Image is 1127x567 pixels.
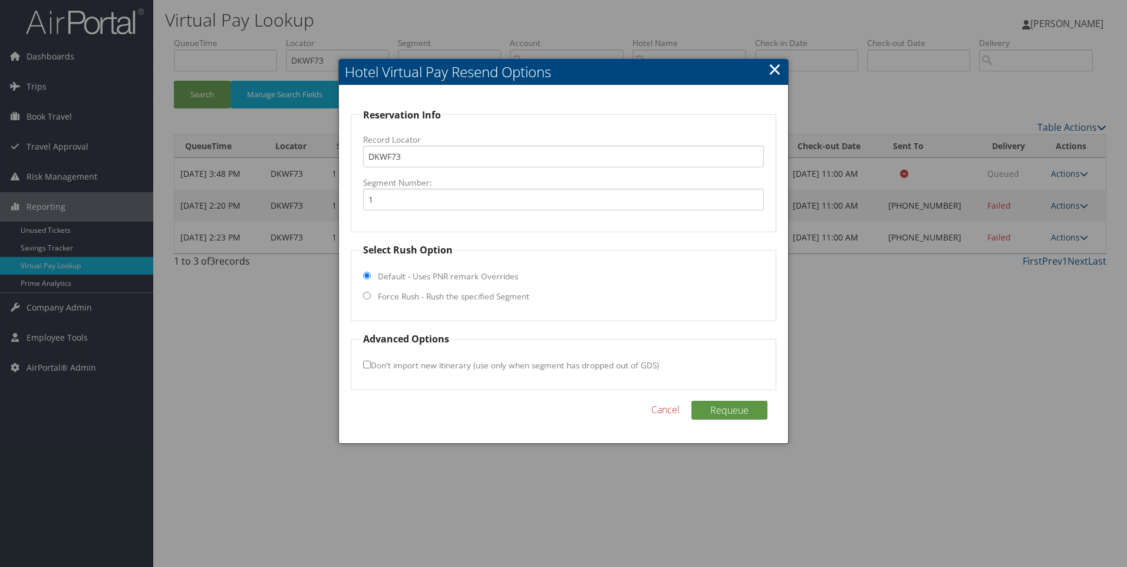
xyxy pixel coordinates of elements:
a: Cancel [651,403,680,417]
label: Default - Uses PNR remark Overrides [378,271,518,282]
legend: Reservation Info [361,108,443,122]
legend: Select Rush Option [361,243,454,257]
label: Record Locator [363,134,764,146]
label: Segment Number: [363,177,764,189]
button: Requeue [691,401,767,420]
a: Close [768,57,782,81]
input: Don't import new itinerary (use only when segment has dropped out of GDS) [363,361,371,368]
h2: Hotel Virtual Pay Resend Options [339,59,789,85]
label: Force Rush - Rush the specified Segment [378,291,529,302]
label: Don't import new itinerary (use only when segment has dropped out of GDS) [363,354,659,376]
legend: Advanced Options [361,332,451,346]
